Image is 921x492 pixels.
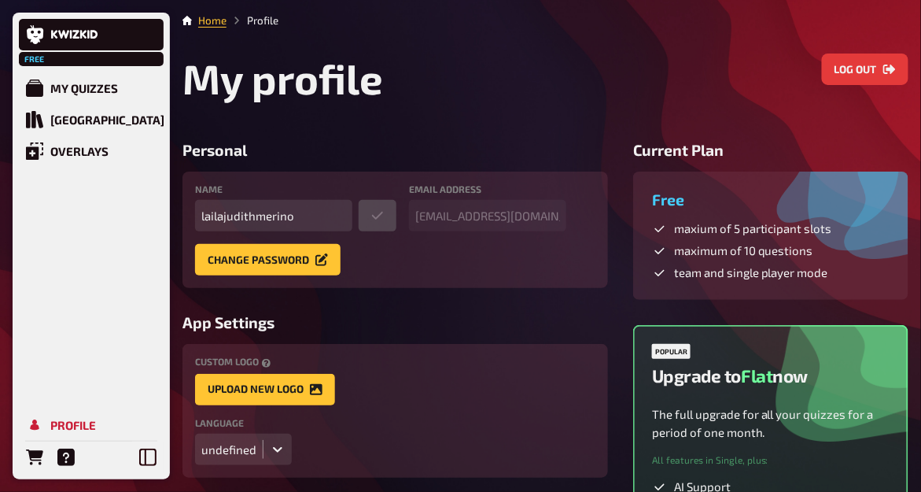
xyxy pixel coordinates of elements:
button: Change password [195,244,341,276]
small: All features in Single, plus : [652,453,768,467]
div: undefined [201,442,256,457]
li: Profile [227,13,278,28]
a: Overlays [19,135,164,167]
span: team and single player mode [674,265,828,281]
label: Name [195,184,396,194]
span: Free [20,54,49,64]
div: Overlays [50,144,109,158]
button: Log out [822,54,908,85]
li: Home [198,13,227,28]
a: Quiz Library [19,104,164,135]
h1: My profile [182,54,383,103]
label: Custom Logo [195,357,595,367]
button: Upload new Logo [195,374,335,405]
h3: App Settings [182,313,608,331]
label: Email address [409,184,566,194]
span: Flat [742,365,773,387]
div: [GEOGRAPHIC_DATA] [50,113,164,127]
div: Popular [652,344,691,359]
h3: Current Plan [633,141,908,159]
label: Language [195,418,595,427]
h3: Free [652,191,890,209]
div: My Quizzes [50,81,118,95]
h2: Upgrade to now [652,365,808,387]
a: Help [50,442,82,473]
a: Orders [19,442,50,473]
div: Profile [50,418,96,432]
a: Home [198,14,227,27]
span: maximum of 10 questions [674,243,813,259]
span: maxium of 5 participant slots [674,221,832,237]
a: My Quizzes [19,72,164,104]
p: The full upgrade for all your quizzes for a period of one month. [652,405,890,441]
h3: Personal [182,141,608,159]
a: Profile [19,409,164,441]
